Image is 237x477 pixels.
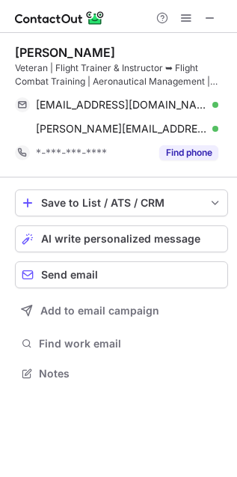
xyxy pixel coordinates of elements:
[15,9,105,27] img: ContactOut v5.3.10
[15,297,228,324] button: Add to email campaign
[36,122,207,136] span: [PERSON_NAME][EMAIL_ADDRESS][PERSON_NAME][DOMAIN_NAME]
[15,45,115,60] div: [PERSON_NAME]
[15,225,228,252] button: AI write personalized message
[36,98,207,112] span: [EMAIL_ADDRESS][DOMAIN_NAME]
[15,363,228,384] button: Notes
[159,145,218,160] button: Reveal Button
[15,61,228,88] div: Veteran | Flight Trainer & Instructor ➥ Flight Combat Training | Aeronautical Management | Crew &...
[41,197,202,209] div: Save to List / ATS / CRM
[15,333,228,354] button: Find work email
[15,261,228,288] button: Send email
[39,367,222,380] span: Notes
[15,189,228,216] button: save-profile-one-click
[39,337,222,350] span: Find work email
[41,269,98,281] span: Send email
[40,305,159,317] span: Add to email campaign
[41,233,200,245] span: AI write personalized message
